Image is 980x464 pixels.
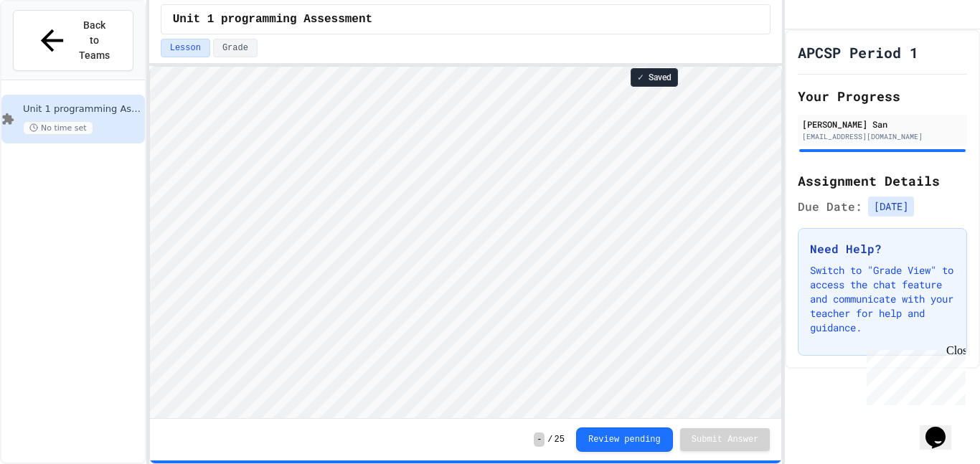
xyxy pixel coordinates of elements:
span: ✓ [637,72,644,83]
button: Back to Teams [13,10,133,71]
iframe: chat widget [920,407,966,450]
span: Saved [649,72,672,83]
span: No time set [23,121,93,135]
button: Submit Answer [680,428,771,451]
h2: Your Progress [798,86,967,106]
p: Switch to "Grade View" to access the chat feature and communicate with your teacher for help and ... [810,263,955,335]
span: Due Date: [798,198,862,215]
div: Chat with us now!Close [6,6,99,91]
h2: Assignment Details [798,171,967,191]
span: Back to Teams [77,18,111,63]
h3: Need Help? [810,240,955,257]
div: [PERSON_NAME] San [802,118,963,131]
span: Submit Answer [692,434,759,445]
span: Unit 1 programming Assessment [173,11,372,28]
button: Review pending [576,427,673,452]
iframe: Snap! Programming Environment [150,67,782,418]
span: / [547,434,552,445]
button: Lesson [161,39,210,57]
span: 25 [555,434,565,445]
iframe: chat widget [861,344,966,405]
span: - [534,432,545,447]
h1: APCSP Period 1 [798,42,918,62]
button: Grade [213,39,258,57]
span: [DATE] [868,197,914,217]
div: [EMAIL_ADDRESS][DOMAIN_NAME] [802,131,963,142]
span: Unit 1 programming Assessment [23,103,142,115]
